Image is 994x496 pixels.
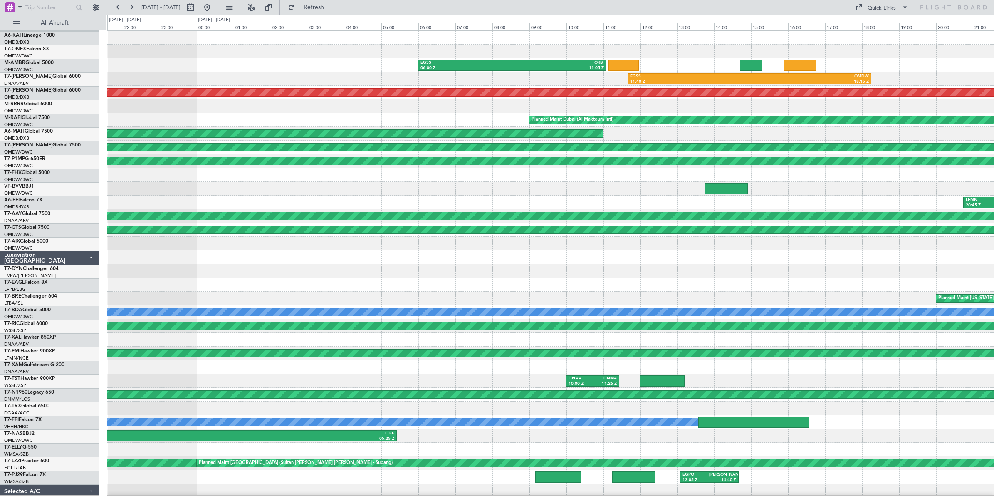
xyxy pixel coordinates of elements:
[4,80,29,87] a: DNAA/ABV
[455,23,492,30] div: 07:00
[4,341,29,347] a: DNAA/ABV
[4,362,64,367] a: T7-XAMGulfstream G-200
[4,33,23,38] span: A6-KAH
[4,47,49,52] a: T7-ONEXFalcon 8X
[4,321,20,326] span: T7-RIC
[4,143,52,148] span: T7-[PERSON_NAME]
[4,472,46,477] a: T7-PJ29Falcon 7X
[4,74,81,79] a: T7-[PERSON_NAME]Global 6000
[4,143,81,148] a: T7-[PERSON_NAME]Global 7500
[4,431,35,436] a: T7-NASBBJ2
[4,156,25,161] span: T7-P1MP
[749,74,869,79] div: OMDW
[176,436,394,442] div: 05:25 Z
[197,23,234,30] div: 00:00
[4,472,23,477] span: T7-PJ29
[271,23,308,30] div: 02:00
[751,23,788,30] div: 15:00
[4,362,23,367] span: T7-XAM
[4,321,48,326] a: T7-RICGlobal 6000
[345,23,382,30] div: 04:00
[308,23,345,30] div: 03:00
[4,67,33,73] a: OMDW/DWC
[4,300,23,306] a: LTBA/ISL
[297,5,331,10] span: Refresh
[284,1,334,14] button: Refresh
[569,376,593,382] div: DNAA
[25,1,73,14] input: Trip Number
[714,23,751,30] div: 14:00
[532,114,613,126] div: Planned Maint Dubai (Al Maktoum Intl)
[160,23,197,30] div: 23:00
[4,176,33,183] a: OMDW/DWC
[4,102,52,107] a: M-RRRRGlobal 6000
[899,23,936,30] div: 19:00
[22,20,88,26] span: All Aircraft
[9,16,90,30] button: All Aircraft
[593,381,617,387] div: 11:26 Z
[4,308,51,312] a: T7-BDAGlobal 5000
[4,88,81,93] a: T7-[PERSON_NAME]Global 6000
[4,39,29,45] a: OMDB/DXB
[4,149,33,155] a: OMDW/DWC
[4,129,25,134] span: A6-MAH
[420,60,512,66] div: EGSS
[4,382,26,389] a: WSSL/XSP
[4,280,25,285] span: T7-EAGL
[4,445,37,450] a: T7-ELLYG-550
[4,33,55,38] a: A6-KAHLineage 1000
[4,102,24,107] span: M-RRRR
[141,4,181,11] span: [DATE] - [DATE]
[4,184,34,189] a: VP-BVVBBJ1
[418,23,455,30] div: 06:00
[4,286,26,293] a: LFPB/LBG
[603,23,640,30] div: 11:00
[4,451,29,457] a: WMSA/SZB
[4,170,22,175] span: T7-FHX
[4,273,56,279] a: EVRA/[PERSON_NAME]
[4,431,22,436] span: T7-NAS
[677,23,714,30] div: 13:00
[630,74,749,79] div: EGSS
[630,79,749,85] div: 11:40 Z
[4,239,48,244] a: T7-AIXGlobal 5000
[4,198,42,203] a: A6-EFIFalcon 7X
[709,472,736,478] div: [PERSON_NAME]
[4,156,45,161] a: T7-P1MPG-650ER
[4,390,54,395] a: T7-N1960Legacy 650
[640,23,678,30] div: 12:00
[4,266,23,271] span: T7-DYN
[4,417,19,422] span: T7-FFI
[4,231,33,238] a: OMDW/DWC
[4,459,49,464] a: T7-LZZIPraetor 600
[234,23,271,30] div: 01:00
[4,60,54,65] a: M-AMBRGlobal 5000
[4,88,52,93] span: T7-[PERSON_NAME]
[4,355,29,361] a: LFMN/NCE
[4,459,21,464] span: T7-LZZI
[4,314,33,320] a: OMDW/DWC
[868,4,896,12] div: Quick Links
[4,294,21,299] span: T7-BRE
[4,47,26,52] span: T7-ONEX
[682,472,710,478] div: EGPO
[4,204,29,210] a: OMDB/DXB
[4,465,26,471] a: EGLF/FAB
[4,184,22,189] span: VP-BVV
[4,396,30,402] a: DNMM/LOS
[4,115,50,120] a: M-RAFIGlobal 7500
[4,404,49,409] a: T7-TRXGlobal 6500
[4,129,53,134] a: A6-MAHGlobal 7500
[4,225,21,230] span: T7-GTS
[4,135,29,141] a: OMDB/DXB
[4,349,55,354] a: T7-EMIHawker 900XP
[566,23,603,30] div: 10:00
[4,308,22,312] span: T7-BDA
[4,327,26,334] a: WSSL/XSP
[4,390,27,395] span: T7-N1960
[4,349,20,354] span: T7-EMI
[512,60,603,66] div: ORBI
[569,381,593,387] div: 10:00 Z
[4,445,22,450] span: T7-ELLY
[4,94,29,100] a: OMDB/DXB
